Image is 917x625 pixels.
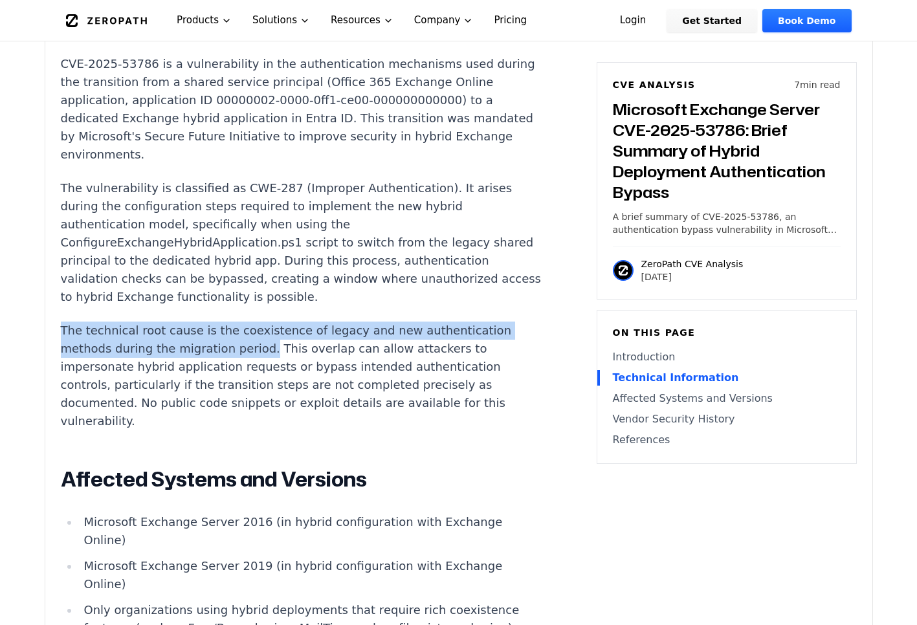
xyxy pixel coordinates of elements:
h6: On this page [613,326,841,339]
p: 7 min read [794,78,840,91]
h3: Microsoft Exchange Server CVE-2025-53786: Brief Summary of Hybrid Deployment Authentication Bypass [613,99,841,203]
a: Vendor Security History [613,411,841,427]
a: References [613,432,841,448]
a: Get Started [667,9,757,32]
a: Technical Information [613,370,841,386]
p: ZeroPath CVE Analysis [641,258,744,270]
a: Affected Systems and Versions [613,391,841,406]
p: [DATE] [641,270,744,283]
p: The vulnerability is classified as CWE-287 (Improper Authentication). It arises during the config... [61,179,542,306]
p: CVE-2025-53786 is a vulnerability in the authentication mechanisms used during the transition fro... [61,55,542,164]
img: ZeroPath CVE Analysis [613,260,634,281]
li: Microsoft Exchange Server 2016 (in hybrid configuration with Exchange Online) [79,513,542,549]
a: Introduction [613,349,841,365]
li: Microsoft Exchange Server 2019 (in hybrid configuration with Exchange Online) [79,557,542,593]
h6: CVE Analysis [613,78,696,91]
a: Login [604,9,662,32]
h2: Affected Systems and Versions [61,466,542,492]
a: Book Demo [762,9,851,32]
p: The technical root cause is the coexistence of legacy and new authentication methods during the m... [61,322,542,430]
p: A brief summary of CVE-2025-53786, an authentication bypass vulnerability in Microsoft Exchange S... [613,210,841,236]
